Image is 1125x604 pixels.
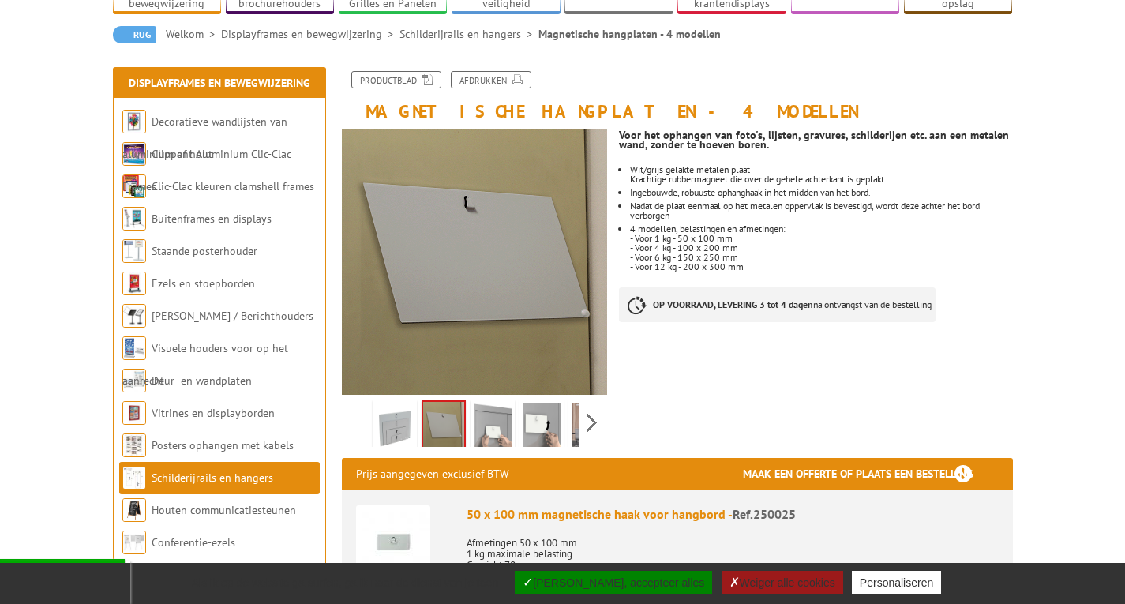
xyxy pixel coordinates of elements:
[515,571,712,594] button: [PERSON_NAME], accepteer alles
[733,506,796,522] font: Ref.250025
[356,505,430,580] img: 50 x 100 mm Hangplaat Magnetische Haak
[467,558,523,572] font: Gewicht 70 g
[122,531,146,554] img: Conferentie-ezels
[152,438,294,452] a: Posters ophangen met kabels
[630,163,750,175] font: Wit/grijs gelakte metalen plaat
[630,186,871,198] font: Ingebouwde, robuuste ophanghaak in het midden van het bord.
[152,212,272,226] a: Buitenframes en displays
[122,272,146,295] img: Ezels en stoepborden
[152,535,235,550] a: Conferentie-ezels
[743,467,973,481] font: Maak een offerte of plaats een bestelling
[152,276,255,291] a: Ezels en stoepborden
[467,506,733,522] font: 50 x 100 mm magnetische haak voor hangbord -
[467,536,577,550] font: Afmetingen 50 x 100 mm
[399,27,538,41] a: Schilderijrails en hangers
[630,251,738,263] font: - Voor 6 kg - 150 x 250 mm
[152,503,296,517] a: Houten communicatiesteunen
[122,147,291,193] a: Clippant Aluminium Clic-Clac Frames
[122,304,146,328] img: Menuhouders / Berichthouders
[360,75,417,86] font: Productblad
[152,309,313,323] a: [PERSON_NAME] / Berichthouders
[122,401,146,425] img: Vitrines en displayborden
[572,403,609,452] img: 250027_plaque_suspension_magnetique_tableau.jpg
[342,129,608,395] img: 250025_250026_250027_250028_plaque_magnetique_montage.gif
[722,571,843,594] button: Weiger alle cookies
[813,298,932,310] font: na ontvangst van de bestelling
[351,71,441,88] a: Productblad
[152,406,275,420] a: Vitrines en displayborden
[533,576,704,589] font: [PERSON_NAME], accepteer alles
[399,27,521,41] font: Schilderijrails en hangers
[122,466,146,490] img: Schilderijrails en hangers
[630,200,980,221] font: Nadat de plaat eenmaal op het metalen oppervlak is bevestigd, wordt deze achter het bord verborgen
[122,207,146,231] img: Buitenframes en displays
[152,244,257,258] a: Staande posterhouder
[538,27,721,41] font: Magnetische hangplaten - 4 modellen
[152,179,314,193] a: Clic-Clac kleuren clamshell frames
[152,471,273,485] a: Schilderijrails en hangers
[133,28,151,40] font: Rug
[630,173,887,185] font: Krachtige rubbermagneet die over de gehele achterkant is geplakt.
[376,403,414,452] img: 250025_250026_250027_250028_plaque_magnetique_3.jpg
[451,71,531,88] a: Afdrukken
[129,76,310,90] a: Displayframes en bewegwijzering
[467,547,572,561] font: 1 kg maximale belasting
[523,403,561,452] img: 250025_plaque_suspension_crochet_magnetique.jpg
[423,402,464,451] img: 250025_250026_250027_250028_plaque_magnetique_montage.gif
[122,110,146,133] img: Decoratieve wandlijsten van aluminium of hout
[122,114,287,161] a: Decoratieve wandlijsten van aluminium of hout
[630,232,733,244] font: - Voor 1 kg - 50 x 100 mm
[459,75,507,86] font: Afdrukken
[653,298,813,310] font: OP VOORRAAD, LEVERING 3 tot 4 dagen
[630,242,738,253] font: - Voor 4 kg - 100 x 200 mm
[221,27,382,41] font: Displayframes en bewegwijzering
[122,433,146,457] img: Posters ophangen met kabels
[122,341,288,388] a: Visuele houders voor op het aanrecht
[152,373,252,388] a: Deur- en wandplaten
[113,26,156,43] a: Rug
[122,498,146,522] img: Houten communicatiesteunen
[740,576,835,589] font: Weiger alle cookies
[122,336,146,360] img: Visuele houders voor op het aanrecht
[860,576,933,589] font: Personaliseren
[221,27,399,41] a: Displayframes en bewegwijzering
[852,571,941,594] button: Personaliseren (venstermodus)
[166,27,221,41] a: Welkom
[619,128,1009,152] font: Voor het ophangen van foto's, lijsten, gravures, schilderijen etc. aan een metalen wand, zonder t...
[366,100,854,122] font: Magnetische hangplaten - 4 modellen
[192,576,498,589] font: Als ik op de website ga surfen, ga ik naar de dienst van je teen
[166,27,204,41] font: Welkom
[122,239,146,263] img: Staande posterhouder
[630,261,744,272] font: - Voor 12 kg - 200 x 300 mm
[356,467,509,481] font: Prijs aangegeven exclusief BTW
[630,223,786,234] font: 4 modellen, belastingen en afmetingen:
[474,403,512,452] img: 250025_plaque_suspension_crochet_magnetique_1.jpg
